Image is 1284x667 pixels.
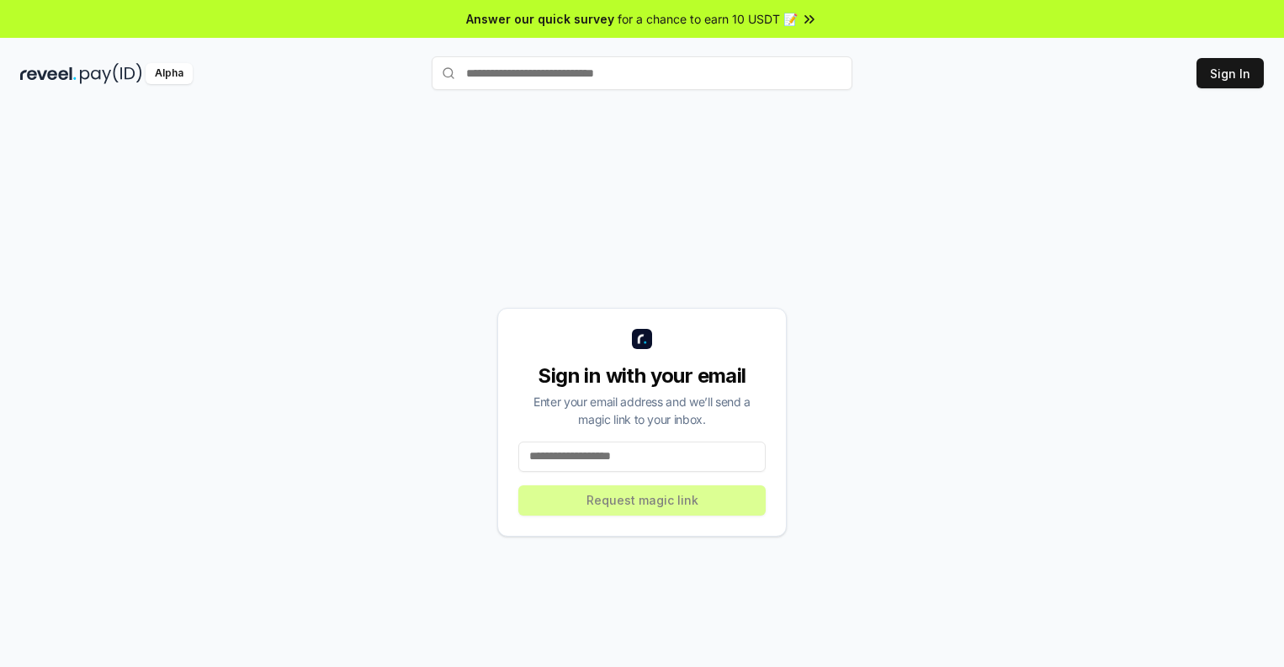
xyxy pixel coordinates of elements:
[618,10,798,28] span: for a chance to earn 10 USDT 📝
[518,363,766,389] div: Sign in with your email
[1196,58,1264,88] button: Sign In
[146,63,193,84] div: Alpha
[632,329,652,349] img: logo_small
[466,10,614,28] span: Answer our quick survey
[80,63,142,84] img: pay_id
[518,393,766,428] div: Enter your email address and we’ll send a magic link to your inbox.
[20,63,77,84] img: reveel_dark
